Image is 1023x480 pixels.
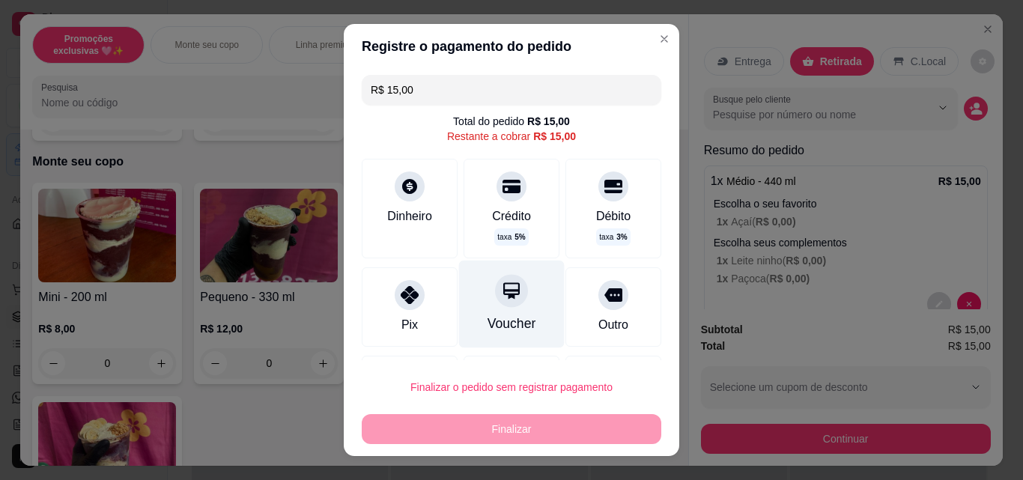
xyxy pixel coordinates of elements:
[616,231,627,243] span: 3 %
[514,231,525,243] span: 5 %
[362,372,661,402] button: Finalizar o pedido sem registrar pagamento
[387,207,432,225] div: Dinheiro
[371,75,652,105] input: Ex.: hambúrguer de cordeiro
[599,231,627,243] p: taxa
[453,114,570,129] div: Total do pedido
[492,207,531,225] div: Crédito
[344,24,679,69] header: Registre o pagamento do pedido
[596,207,631,225] div: Débito
[533,129,576,144] div: R$ 15,00
[598,316,628,334] div: Outro
[497,231,525,243] p: taxa
[401,316,418,334] div: Pix
[527,114,570,129] div: R$ 15,00
[447,129,576,144] div: Restante a cobrar
[652,27,676,51] button: Close
[488,314,536,333] div: Voucher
